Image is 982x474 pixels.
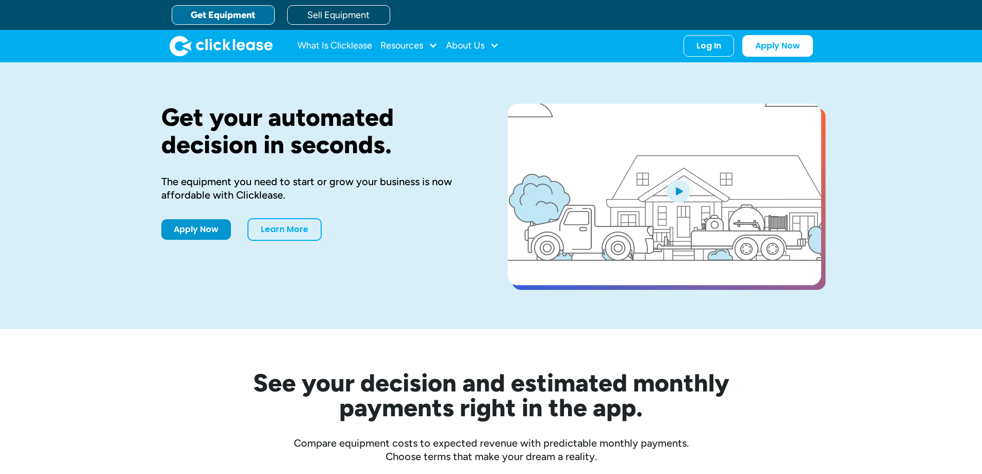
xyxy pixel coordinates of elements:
[287,5,390,25] a: Sell Equipment
[170,36,273,56] a: home
[161,219,231,240] a: Apply Now
[172,5,275,25] a: Get Equipment
[380,36,438,56] div: Resources
[742,35,813,57] a: Apply Now
[247,218,322,241] a: Learn More
[696,41,721,51] div: Log In
[161,436,821,463] div: Compare equipment costs to expected revenue with predictable monthly payments. Choose terms that ...
[170,36,273,56] img: Clicklease logo
[508,104,821,285] a: open lightbox
[664,176,692,205] img: Blue play button logo on a light blue circular background
[297,36,372,56] a: What Is Clicklease
[203,370,780,420] h2: See your decision and estimated monthly payments right in the app.
[161,104,475,158] h1: Get your automated decision in seconds.
[446,36,499,56] div: About Us
[161,175,475,202] div: The equipment you need to start or grow your business is now affordable with Clicklease.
